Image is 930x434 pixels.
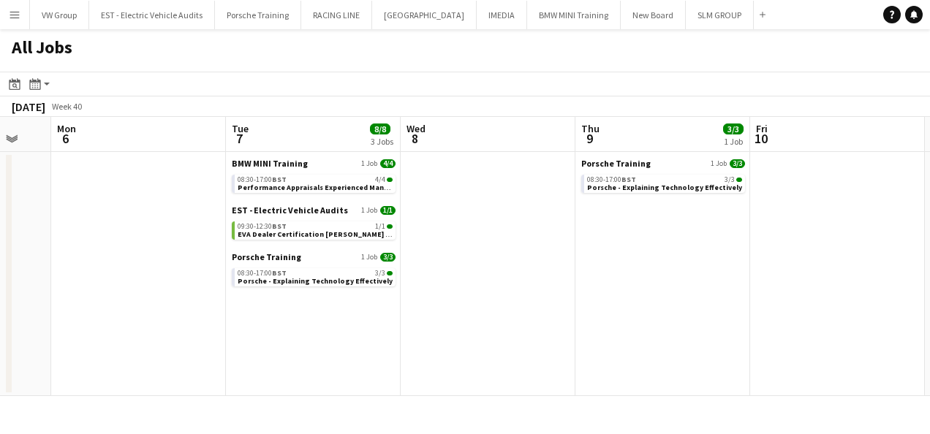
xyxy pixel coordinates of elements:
span: 1/1 [375,223,385,230]
span: 1/1 [387,224,393,229]
span: 1 Job [361,159,377,168]
button: [GEOGRAPHIC_DATA] [372,1,477,29]
span: 9 [579,130,600,147]
a: Porsche Training1 Job3/3 [232,251,396,262]
span: 1/1 [380,206,396,215]
span: BST [272,221,287,231]
button: VW Group [30,1,89,29]
button: EST - Electric Vehicle Audits [89,1,215,29]
button: BMW MINI Training [527,1,621,29]
span: EVA Dealer Certification John Clark Commercials Volkswagen Aberdeen AB21 7GJ 071025 @ 9.30am [238,229,602,239]
span: Wed [407,122,426,135]
span: Performance Appraisals Experienced Managers 2 [238,183,409,192]
span: 08:30-17:00 [238,176,287,183]
button: Porsche Training [215,1,301,29]
div: EST - Electric Vehicle Audits1 Job1/109:30-12:30BST1/1EVA Dealer Certification [PERSON_NAME] Comm... [232,205,396,251]
span: Tue [232,122,249,135]
div: Porsche Training1 Job3/308:30-17:00BST3/3Porsche - Explaining Technology Effectively [581,158,745,196]
span: 4/4 [387,178,393,182]
a: EST - Electric Vehicle Audits1 Job1/1 [232,205,396,216]
div: [DATE] [12,99,45,114]
span: BMW MINI Training [232,158,308,169]
a: BMW MINI Training1 Job4/4 [232,158,396,169]
span: Porsche Training [581,158,651,169]
span: Porsche Training [232,251,301,262]
div: 3 Jobs [371,136,393,147]
span: 8/8 [370,123,390,134]
button: RACING LINE [301,1,372,29]
span: Fri [756,122,768,135]
span: 4/4 [375,176,385,183]
span: Mon [57,122,76,135]
button: SLM GROUP [686,1,754,29]
span: 08:30-17:00 [238,270,287,277]
span: 09:30-12:30 [238,223,287,230]
button: New Board [621,1,686,29]
span: EST - Electric Vehicle Audits [232,205,348,216]
span: 1 Job [361,206,377,215]
span: 3/3 [730,159,745,168]
span: Porsche - Explaining Technology Effectively [238,276,393,286]
a: Porsche Training1 Job3/3 [581,158,745,169]
button: IMEDIA [477,1,527,29]
span: 6 [55,130,76,147]
a: 08:30-17:00BST3/3Porsche - Explaining Technology Effectively [587,175,742,191]
span: 10 [754,130,768,147]
span: 1 Job [361,253,377,262]
span: 3/3 [375,270,385,277]
span: BST [272,268,287,278]
span: Porsche - Explaining Technology Effectively [587,183,742,192]
a: 08:30-17:00BST4/4Performance Appraisals Experienced Managers 2 [238,175,393,191]
span: 3/3 [736,178,742,182]
a: 09:30-12:30BST1/1EVA Dealer Certification [PERSON_NAME] Commercials Volkswagen Aberdeen AB21 7GJ ... [238,221,393,238]
span: 8 [404,130,426,147]
span: Week 40 [48,101,85,112]
span: 3/3 [725,176,735,183]
span: 3/3 [387,271,393,275]
span: 3/3 [380,253,396,262]
span: 3/3 [723,123,744,134]
a: 08:30-17:00BST3/3Porsche - Explaining Technology Effectively [238,268,393,285]
span: BST [272,175,287,184]
div: Porsche Training1 Job3/308:30-17:00BST3/3Porsche - Explaining Technology Effectively [232,251,396,289]
span: BST [621,175,636,184]
div: 1 Job [724,136,743,147]
span: 7 [230,130,249,147]
span: 4/4 [380,159,396,168]
span: 08:30-17:00 [587,176,636,183]
div: BMW MINI Training1 Job4/408:30-17:00BST4/4Performance Appraisals Experienced Managers 2 [232,158,396,205]
span: 1 Job [711,159,727,168]
span: Thu [581,122,600,135]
